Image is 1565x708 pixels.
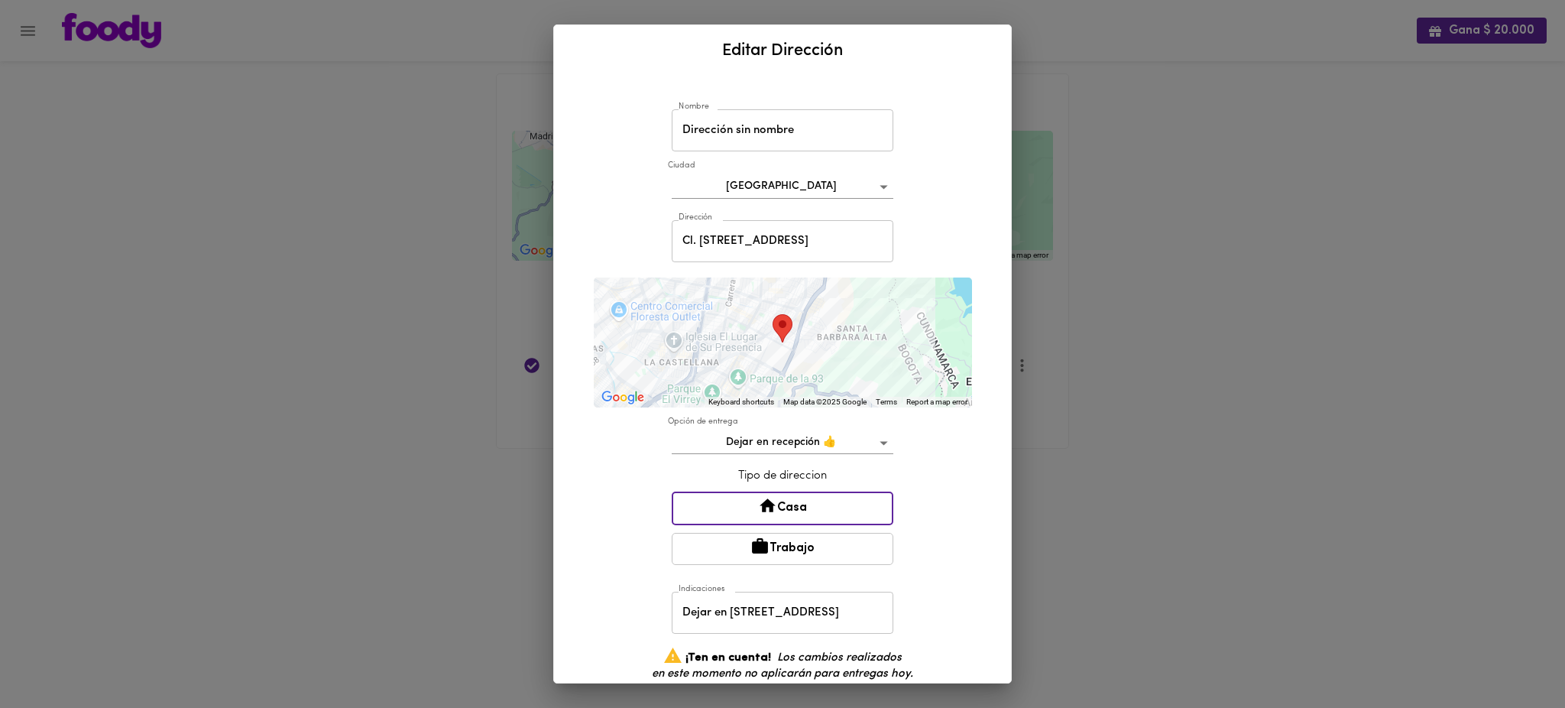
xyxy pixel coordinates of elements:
[672,533,893,565] button: Trabajo
[876,398,897,406] a: Terms
[672,109,893,151] input: Mi Casa
[572,37,993,64] h2: Editar Dirección
[672,220,893,262] input: Incluye oficina, apto, piso, etc.
[672,492,893,525] button: Casa
[652,652,913,680] i: Los cambios realizados en este momento no aplicarán para entregas hoy.
[1476,619,1550,693] iframe: Messagebird Livechat Widget
[773,314,792,343] div: Tu dirección
[672,468,893,484] p: Tipo de direccion
[708,397,774,408] button: Keyboard shortcuts
[783,398,867,406] span: Map data ©2025 Google
[598,388,648,408] a: Open this area in Google Maps (opens a new window)
[598,388,648,408] img: Google
[672,175,893,199] div: [GEOGRAPHIC_DATA]
[672,592,893,634] input: Dejar en recepción del 7mo piso
[668,161,695,172] label: Ciudad
[672,431,893,455] div: Dejar en recepción 👍
[668,416,738,427] label: Opción de entrega
[685,652,771,664] b: ¡Ten en cuenta!
[906,398,967,406] a: Report a map error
